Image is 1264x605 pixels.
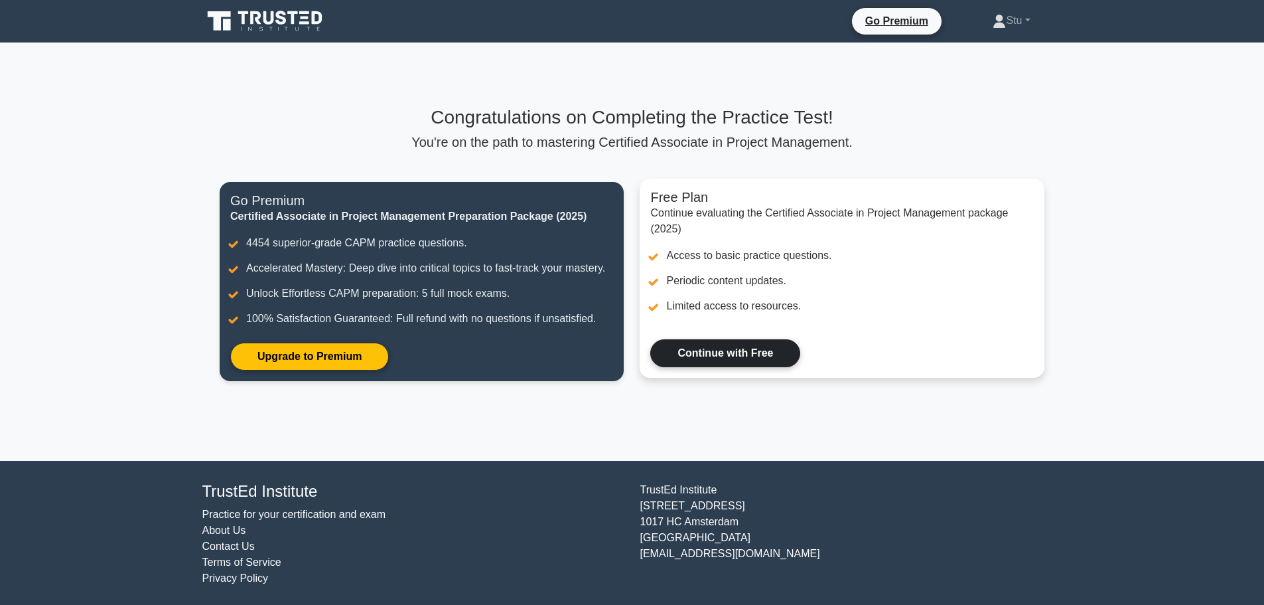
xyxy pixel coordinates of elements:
div: TrustEd Institute [STREET_ADDRESS] 1017 HC Amsterdam [GEOGRAPHIC_DATA] [EMAIL_ADDRESS][DOMAIN_NAME] [632,482,1070,586]
a: Practice for your certification and exam [202,509,386,520]
h4: TrustEd Institute [202,482,624,501]
a: Privacy Policy [202,572,269,584]
a: Continue with Free [650,339,800,367]
a: Upgrade to Premium [230,343,389,371]
a: Stu [961,7,1062,34]
a: Contact Us [202,541,255,552]
a: Terms of Service [202,557,281,568]
a: Go Premium [857,13,936,29]
p: You're on the path to mastering Certified Associate in Project Management. [220,134,1044,150]
h3: Congratulations on Completing the Practice Test! [220,106,1044,129]
a: About Us [202,525,246,536]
